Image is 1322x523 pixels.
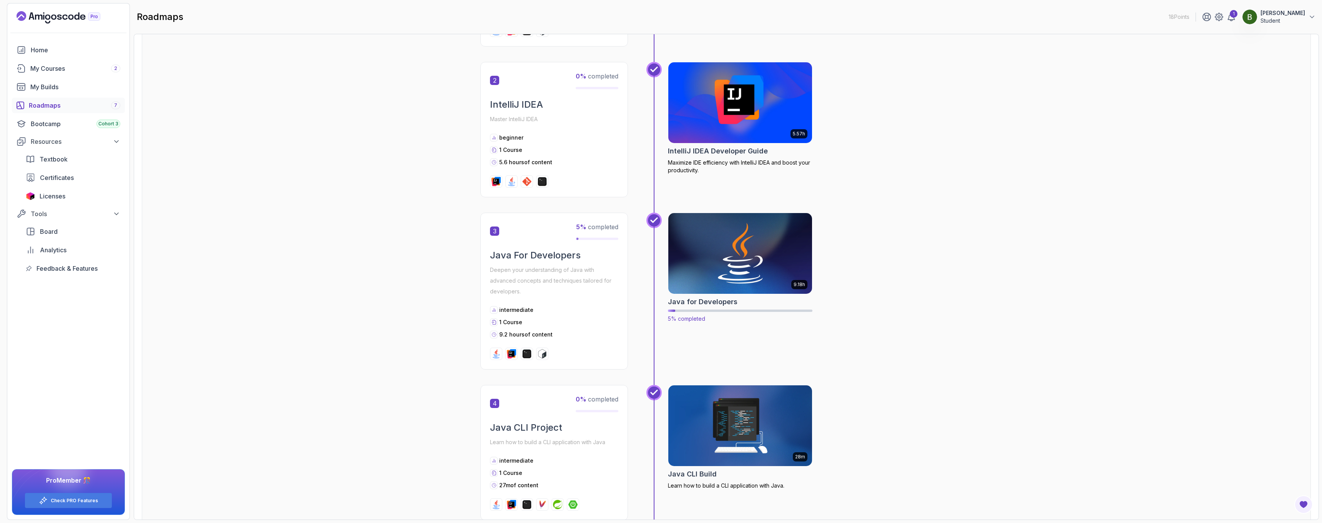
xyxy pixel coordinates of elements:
[668,213,812,323] a: Java for Developers card9.18hJava for Developers5% completed
[25,493,112,508] button: Check PRO Features
[490,227,499,236] span: 3
[12,61,125,76] a: courses
[576,223,618,231] span: completed
[21,242,125,258] a: analytics
[538,500,547,509] img: maven logo
[12,135,125,148] button: Resources
[40,173,74,182] span: Certificates
[1242,10,1257,24] img: user profile image
[668,385,812,490] a: Java CLI Build card28mJava CLI BuildLearn how to build a CLI application with Java.
[507,349,516,358] img: intellij logo
[21,170,125,185] a: certificates
[553,500,562,509] img: spring logo
[490,421,618,434] h2: Java CLI Project
[499,306,533,314] p: intermediate
[26,192,35,200] img: jetbrains icon
[668,482,812,490] p: Learn how to build a CLI application with Java.
[12,207,125,221] button: Tools
[499,158,552,166] p: 5.6 hours of content
[490,249,618,261] h2: Java For Developers
[37,264,98,273] span: Feedback & Features
[499,147,522,153] span: 1 Course
[1294,495,1313,514] button: Open Feedback Button
[12,42,125,58] a: home
[794,281,805,288] p: 9.18h
[499,134,523,142] p: beginner
[576,223,586,231] span: 5 %
[793,131,805,137] p: 5.57h
[522,349,531,358] img: terminal logo
[12,79,125,95] a: builds
[795,454,805,460] p: 28m
[668,315,705,322] span: 5% completed
[21,224,125,239] a: board
[576,72,618,80] span: completed
[490,437,618,448] p: Learn how to build a CLI application with Java
[31,119,120,128] div: Bootcamp
[40,155,68,164] span: Textbook
[12,116,125,132] a: bootcamp
[576,395,586,403] span: 0 %
[1261,17,1305,25] p: Student
[21,152,125,167] a: textbook
[499,457,533,465] p: intermediate
[31,209,120,218] div: Tools
[668,296,737,307] h2: Java for Developers
[40,192,65,201] span: Licenses
[114,65,117,72] span: 2
[1169,13,1189,21] p: 18 Points
[490,265,618,297] p: Deepen your understanding of Java with advanced concepts and techniques tailored for developers.
[490,399,499,408] span: 4
[668,159,812,174] p: Maximize IDE efficiency with IntelliJ IDEA and boost your productivity.
[507,500,516,509] img: intellij logo
[499,331,553,338] p: 9.2 hours of content
[568,500,578,509] img: spring-boot logo
[668,469,717,480] h2: Java CLI Build
[490,98,618,111] h2: IntelliJ IDEA
[492,349,501,358] img: java logo
[17,11,118,23] a: Landing page
[522,177,531,186] img: git logo
[40,227,58,236] span: Board
[665,211,816,296] img: Java for Developers card
[490,76,499,85] span: 2
[40,245,66,255] span: Analytics
[30,82,120,92] div: My Builds
[576,395,618,403] span: completed
[114,102,117,108] span: 7
[30,64,120,73] div: My Courses
[538,349,547,358] img: bash logo
[1261,9,1305,17] p: [PERSON_NAME]
[21,188,125,204] a: licenses
[668,62,812,143] img: IntelliJ IDEA Developer Guide card
[576,72,586,80] span: 0 %
[538,177,547,186] img: terminal logo
[492,500,501,509] img: java logo
[499,470,522,476] span: 1 Course
[12,98,125,113] a: roadmaps
[499,319,522,325] span: 1 Course
[1230,10,1237,18] div: 1
[31,137,120,146] div: Resources
[98,121,118,127] span: Cohort 3
[21,261,125,276] a: feedback
[29,101,120,110] div: Roadmaps
[137,11,183,23] h2: roadmaps
[668,62,812,174] a: IntelliJ IDEA Developer Guide card5.57hIntelliJ IDEA Developer GuideMaximize IDE efficiency with ...
[1242,9,1316,25] button: user profile image[PERSON_NAME]Student
[31,45,120,55] div: Home
[499,481,538,489] p: 27m of content
[668,385,812,466] img: Java CLI Build card
[492,177,501,186] img: intellij logo
[1227,12,1236,22] a: 1
[51,498,98,504] a: Check PRO Features
[490,114,618,125] p: Master IntelliJ IDEA
[522,500,531,509] img: terminal logo
[507,177,516,186] img: java logo
[668,146,768,157] h2: IntelliJ IDEA Developer Guide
